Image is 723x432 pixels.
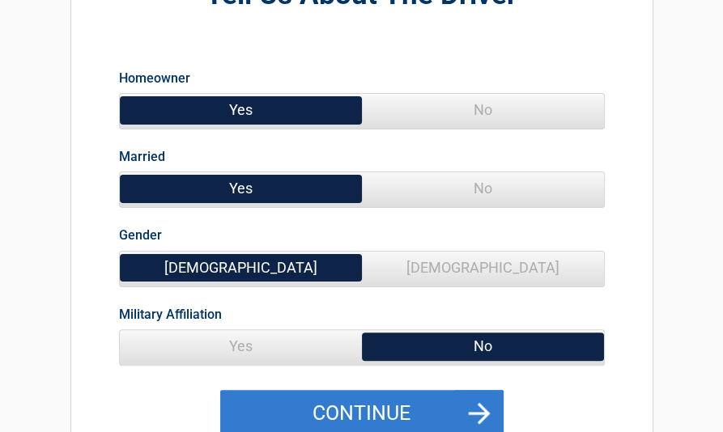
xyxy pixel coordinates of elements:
span: No [362,330,604,362]
span: [DEMOGRAPHIC_DATA] [362,252,604,284]
span: Yes [120,330,362,362]
span: [DEMOGRAPHIC_DATA] [120,252,362,284]
span: No [362,94,604,126]
span: Yes [120,94,362,126]
label: Military Affiliation [119,303,222,325]
label: Married [119,146,165,167]
label: Homeowner [119,67,190,89]
label: Gender [119,224,162,246]
span: Yes [120,172,362,205]
span: No [362,172,604,205]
